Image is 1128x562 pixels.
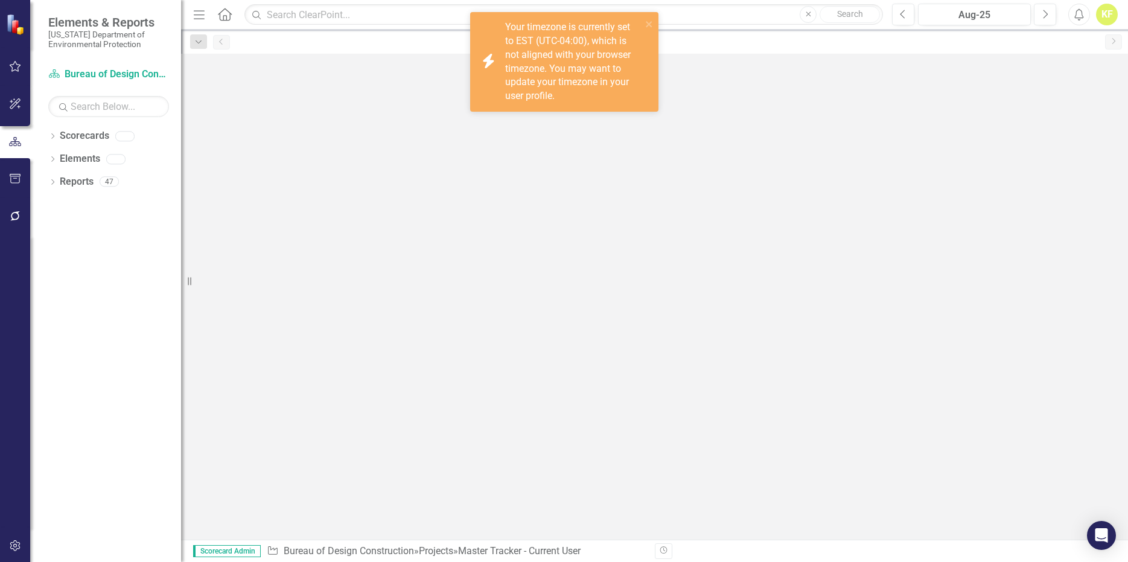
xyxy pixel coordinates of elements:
a: Bureau of Design Construction [284,545,414,557]
button: Aug-25 [918,4,1031,25]
a: Bureau of Design Construction [48,68,169,81]
input: Search ClearPoint... [244,4,883,25]
div: Open Intercom Messenger [1087,521,1116,550]
a: Elements [60,152,100,166]
span: Search [837,9,863,19]
div: Master Tracker - Current User [458,545,581,557]
button: Search [820,6,880,23]
a: Scorecards [60,129,109,143]
small: [US_STATE] Department of Environmental Protection [48,30,169,49]
span: Elements & Reports [48,15,169,30]
input: Search Below... [48,96,169,117]
div: Aug-25 [922,8,1027,22]
a: Projects [419,545,453,557]
button: KF [1096,4,1118,25]
button: close [645,17,654,31]
a: Reports [60,175,94,189]
div: 47 [100,177,119,187]
div: Your timezone is currently set to EST (UTC-04:00), which is not aligned with your browser timezon... [505,21,642,103]
div: » » [267,544,646,558]
img: ClearPoint Strategy [6,14,27,35]
span: Scorecard Admin [193,545,261,557]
